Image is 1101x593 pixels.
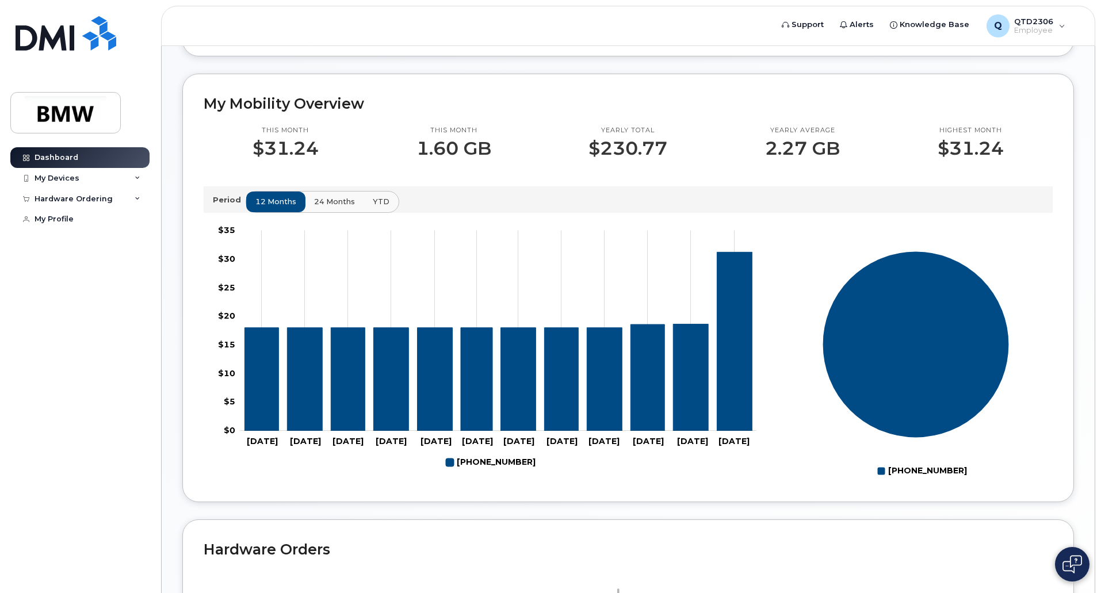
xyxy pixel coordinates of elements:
[765,126,840,135] p: Yearly average
[774,13,832,36] a: Support
[823,251,1010,480] g: Chart
[994,19,1002,33] span: Q
[718,436,750,446] tspan: [DATE]
[677,436,708,446] tspan: [DATE]
[376,436,407,446] tspan: [DATE]
[546,436,578,446] tspan: [DATE]
[823,251,1010,438] g: Series
[416,126,491,135] p: This month
[877,461,967,481] g: Legend
[224,396,235,407] tspan: $5
[218,225,756,472] g: Chart
[832,13,882,36] a: Alerts
[462,436,493,446] tspan: [DATE]
[850,19,874,30] span: Alerts
[978,14,1073,37] div: QTD2306
[253,138,319,159] p: $31.24
[218,339,235,350] tspan: $15
[588,436,620,446] tspan: [DATE]
[633,436,664,446] tspan: [DATE]
[253,126,319,135] p: This month
[416,138,491,159] p: 1.60 GB
[244,252,752,431] g: 864-626-8148
[224,425,235,435] tspan: $0
[882,13,977,36] a: Knowledge Base
[938,126,1004,135] p: Highest month
[792,19,824,30] span: Support
[290,436,321,446] tspan: [DATE]
[218,282,235,292] tspan: $25
[1062,555,1082,573] img: Open chat
[588,138,667,159] p: $230.77
[218,311,235,321] tspan: $20
[204,95,1053,112] h2: My Mobility Overview
[373,196,389,207] span: YTD
[938,138,1004,159] p: $31.24
[765,138,840,159] p: 2.27 GB
[213,194,246,205] p: Period
[420,436,452,446] tspan: [DATE]
[446,453,536,472] g: Legend
[588,126,667,135] p: Yearly total
[314,196,355,207] span: 24 months
[204,541,1053,558] h2: Hardware Orders
[503,436,534,446] tspan: [DATE]
[218,225,235,235] tspan: $35
[1014,17,1053,26] span: QTD2306
[900,19,969,30] span: Knowledge Base
[218,368,235,378] tspan: $10
[218,253,235,263] tspan: $30
[332,436,364,446] tspan: [DATE]
[247,436,278,446] tspan: [DATE]
[446,453,536,472] g: 864-626-8148
[1014,26,1053,35] span: Employee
